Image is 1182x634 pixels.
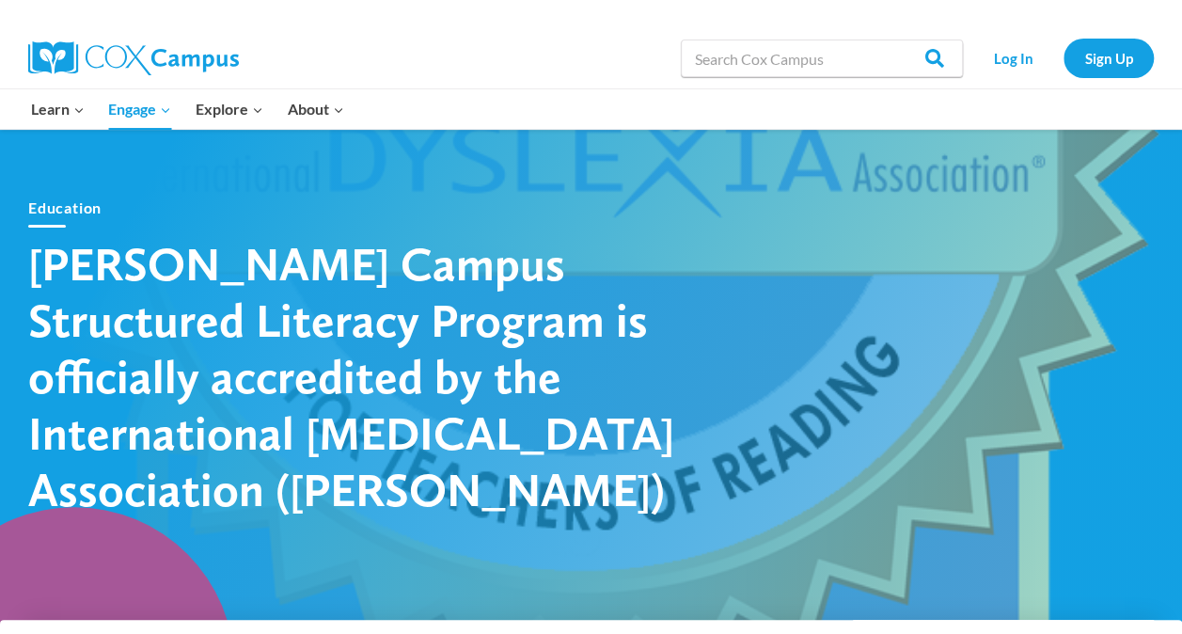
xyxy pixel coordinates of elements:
a: Log In [972,39,1054,77]
nav: Secondary Navigation [972,39,1154,77]
button: Child menu of About [276,89,356,129]
button: Child menu of Engage [97,89,184,129]
h1: [PERSON_NAME] Campus Structured Literacy Program is officially accredited by the International [M... [28,235,686,517]
button: Child menu of Explore [183,89,276,129]
input: Search Cox Campus [681,40,963,77]
a: Education [28,198,102,216]
a: Sign Up [1064,39,1154,77]
img: Cox Campus [28,41,239,75]
button: Child menu of Learn [19,89,97,129]
nav: Primary Navigation [19,89,355,129]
